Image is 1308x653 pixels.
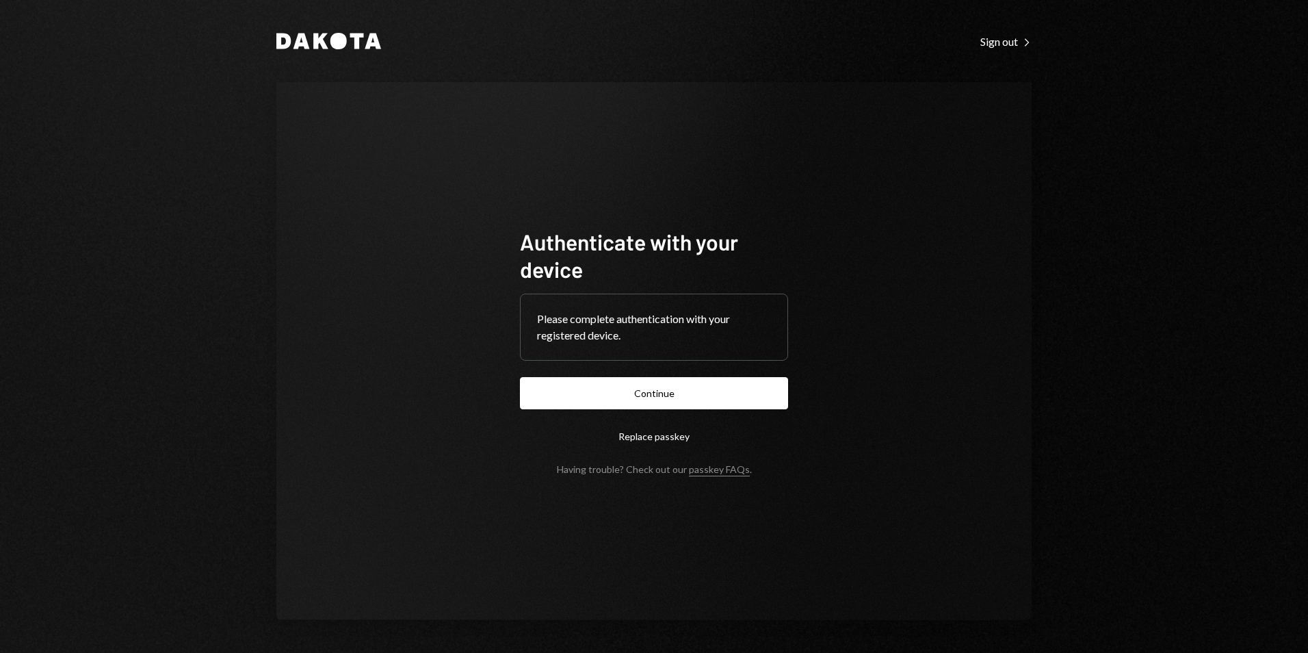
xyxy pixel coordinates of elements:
[980,34,1032,49] a: Sign out
[980,35,1032,49] div: Sign out
[537,311,771,344] div: Please complete authentication with your registered device.
[520,377,788,409] button: Continue
[557,463,752,475] div: Having trouble? Check out our .
[520,420,788,452] button: Replace passkey
[689,463,750,476] a: passkey FAQs
[520,228,788,283] h1: Authenticate with your device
